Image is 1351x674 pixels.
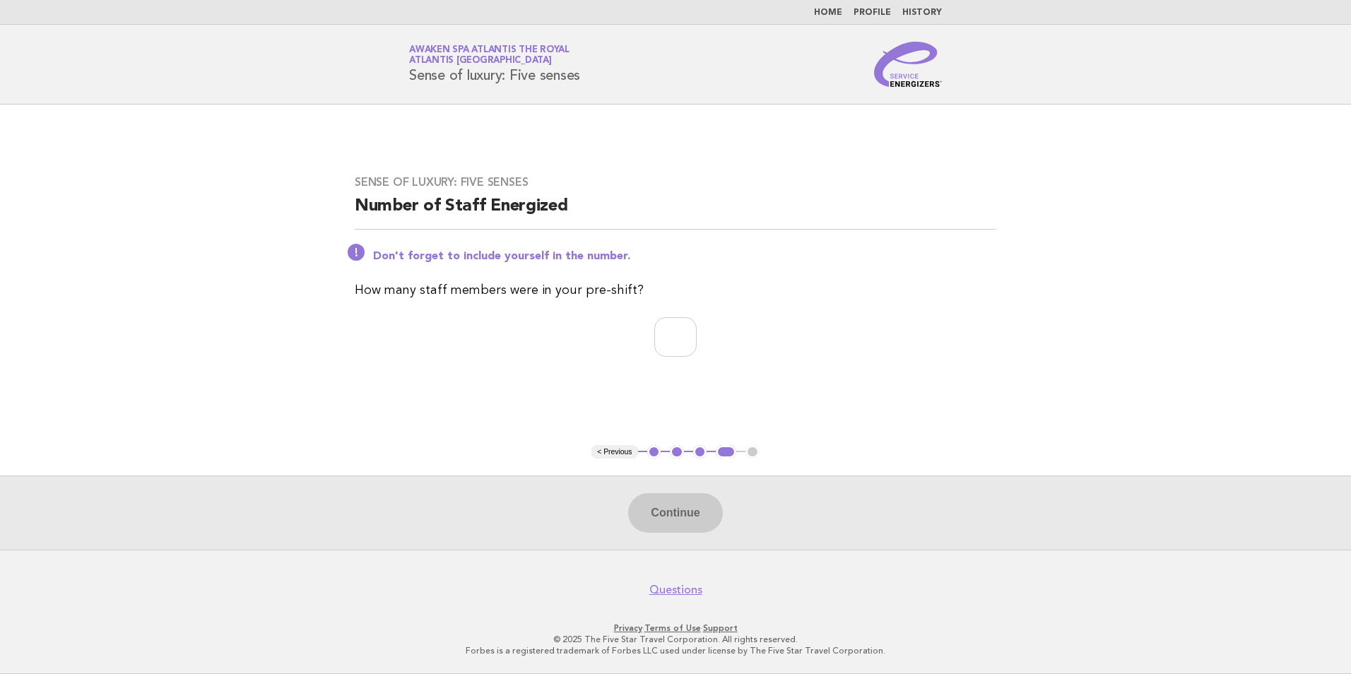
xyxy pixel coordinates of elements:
[409,46,580,83] h1: Sense of luxury: Five senses
[716,445,736,459] button: 4
[814,8,842,17] a: Home
[670,445,684,459] button: 2
[409,45,570,65] a: Awaken SPA Atlantis the RoyalAtlantis [GEOGRAPHIC_DATA]
[902,8,942,17] a: History
[355,195,996,230] h2: Number of Staff Energized
[647,445,661,459] button: 1
[693,445,707,459] button: 3
[614,623,642,633] a: Privacy
[649,583,702,597] a: Questions
[703,623,738,633] a: Support
[355,280,996,300] p: How many staff members were in your pre-shift?
[243,634,1108,645] p: © 2025 The Five Star Travel Corporation. All rights reserved.
[243,645,1108,656] p: Forbes is a registered trademark of Forbes LLC used under license by The Five Star Travel Corpora...
[644,623,701,633] a: Terms of Use
[591,445,637,459] button: < Previous
[409,57,552,66] span: Atlantis [GEOGRAPHIC_DATA]
[243,622,1108,634] p: · ·
[373,249,996,264] p: Don't forget to include yourself in the number.
[854,8,891,17] a: Profile
[355,175,996,189] h3: Sense of luxury: Five senses
[874,42,942,87] img: Service Energizers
